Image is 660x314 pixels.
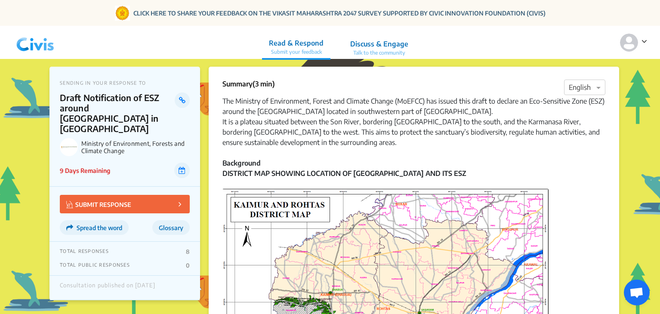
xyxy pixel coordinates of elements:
[624,280,650,305] a: Open chat
[222,159,261,167] strong: Background
[253,80,275,88] span: (3 min)
[66,199,131,209] p: SUBMIT RESPONSE
[60,166,110,175] p: 9 Days Remaining
[60,80,190,86] p: SENDING IN YOUR RESPONSE TO
[13,30,58,55] img: navlogo.png
[186,248,190,255] p: 8
[350,39,408,49] p: Discuss & Engage
[77,224,122,231] span: Spread the word
[152,220,190,235] button: Glossary
[222,169,466,178] strong: DISTRICT MAP SHOWING LOCATION OF [GEOGRAPHIC_DATA] AND ITS ESZ
[60,248,109,255] p: TOTAL RESPONSES
[66,201,73,208] img: Vector.jpg
[269,48,324,56] p: Submit your feedback
[60,262,130,269] p: TOTAL PUBLIC RESPONSES
[350,49,408,57] p: Talk to the community
[222,79,275,89] p: Summary
[81,140,190,154] p: Ministry of Environment, Forests and Climate Change
[186,262,190,269] p: 0
[620,34,638,52] img: person-default.svg
[133,9,546,18] a: CLICK HERE TO SHARE YOUR FEEDBACK ON THE VIKASIT MAHARASHTRA 2047 SURVEY SUPPORTED BY CIVIC INNOV...
[60,220,129,235] button: Spread the word
[222,117,605,148] div: It is a plateau situated between the Son River, bordering [GEOGRAPHIC_DATA] to the south, and the...
[60,138,78,156] img: Ministry of Environment, Forests and Climate Change logo
[269,38,324,48] p: Read & Respond
[60,195,190,213] button: SUBMIT RESPONSE
[60,92,175,134] p: Draft Notification of ESZ around [GEOGRAPHIC_DATA] in [GEOGRAPHIC_DATA]
[115,6,130,21] img: Gom Logo
[222,96,605,117] div: The Ministry of Environment, Forest and Climate Change (MoEFCC) has issued this draft to declare ...
[159,224,183,231] span: Glossary
[60,282,155,293] div: Consultation published on [DATE]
